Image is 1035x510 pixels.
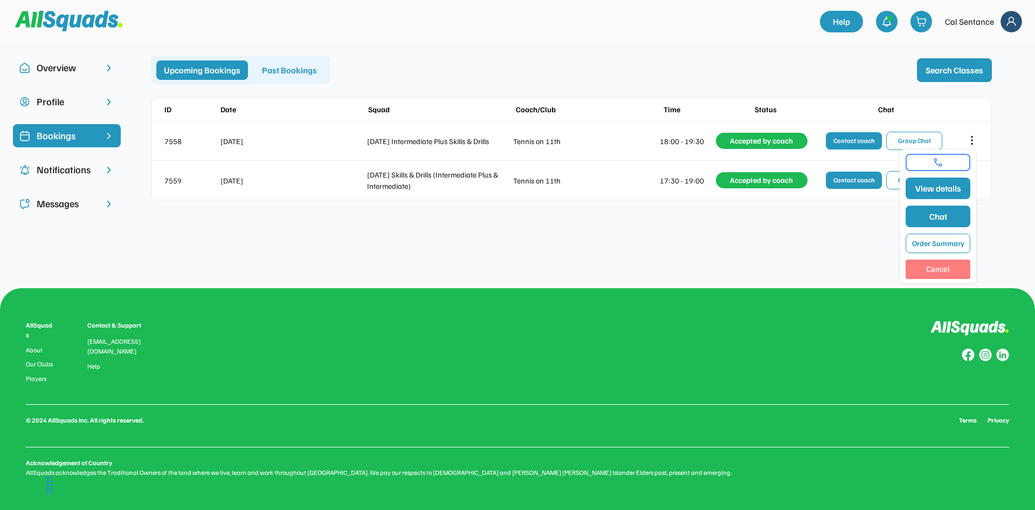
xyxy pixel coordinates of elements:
button: Search Classes [917,58,992,82]
button: Order Summary [906,234,970,253]
img: Group%20copy%206.svg [996,349,1009,362]
button: Cancel [906,260,970,279]
img: Icon%20copy%204.svg [19,165,30,175]
div: Accepted by coach [716,133,808,149]
div: Status [720,104,811,115]
div: © 2024 AllSquads Inc. All rights reserved. [26,416,144,425]
div: AllSquads acknowledges the Traditional Owners of the land where we live, learn and work throughou... [26,468,1009,478]
div: [EMAIL_ADDRESS][DOMAIN_NAME] [87,337,154,356]
a: Our Clubs [26,361,55,368]
div: 18:00 - 19:30 [660,135,714,147]
div: Tennis on 11th [513,135,658,147]
button: Chat [906,206,970,227]
div: 17:30 - 19:00 [660,175,714,186]
div: Cal Sentance [945,15,994,28]
div: Past Bookings [254,60,325,80]
img: user-circle.svg [19,97,30,107]
div: AllSquads [26,321,55,340]
button: View details [906,178,970,199]
img: chevron-right.svg [103,97,114,107]
img: Icon%20copy%2010.svg [19,63,30,73]
img: Logo%20inverted.svg [930,321,1009,336]
button: Contact coach [826,172,882,189]
a: Help [820,11,863,32]
img: Group%20copy%207.svg [979,349,992,362]
div: Notifications [37,162,97,177]
div: 7559 [164,175,218,186]
div: Accepted by coach [716,172,808,188]
a: Privacy [988,416,1009,425]
img: chevron-right.svg [103,199,114,209]
div: Tennis on 11th [513,175,658,186]
img: Icon%20%2819%29.svg [19,131,30,141]
img: Group%20copy%208.svg [962,349,975,362]
a: Help [87,363,100,370]
div: Overview [37,60,97,75]
div: Squad [368,104,514,115]
a: Players [26,375,55,383]
div: 7558 [164,135,218,147]
div: Time [664,104,717,115]
div: ID [164,104,218,115]
div: Upcoming Bookings [156,60,248,80]
img: chevron-right.svg [103,165,114,175]
img: chevron-right%20copy%203.svg [103,131,114,141]
div: [DATE] [220,175,365,186]
div: Chat [813,104,959,115]
button: Contact coach [826,132,882,149]
button: Group Chat [886,132,942,150]
div: Profile [37,94,97,109]
div: Bookings [37,128,97,143]
a: About [26,346,55,354]
img: Frame%2018.svg [1000,11,1022,32]
div: Acknowledgement of Country [26,458,112,468]
img: Squad%20Logo.svg [15,11,123,31]
div: Contact & Support [87,321,154,330]
img: bell-03%20%281%29.svg [881,16,892,27]
img: chevron-right.svg [103,63,114,73]
div: Messages [37,196,97,211]
a: Terms [959,416,977,425]
img: shopping-cart-01%20%281%29.svg [916,16,927,27]
div: [DATE] [220,135,365,147]
img: Icon%20copy%205.svg [19,199,30,209]
div: Date [220,104,366,115]
button: Group Chat [886,171,942,189]
div: Coach/Club [516,104,661,115]
div: [DATE] Intermediate Plus Skills & Drills [367,135,512,147]
div: [DATE] Skills & Drills (Intermediate Plus & Intermediate) [367,169,512,192]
